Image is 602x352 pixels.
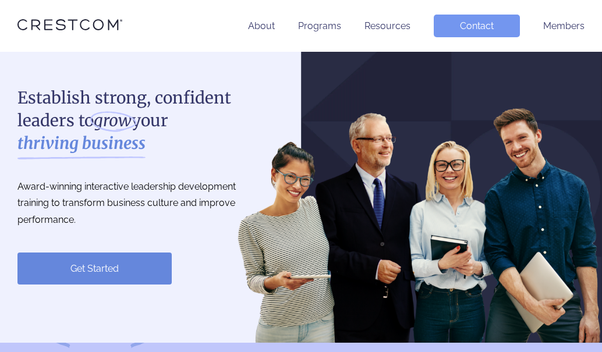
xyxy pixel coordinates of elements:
a: Contact [434,15,520,37]
h1: Establish strong, confident leaders to your [17,87,262,155]
a: Programs [298,20,341,31]
a: About [248,20,275,31]
i: grow [94,109,132,132]
a: Get Started [17,253,172,285]
a: Members [543,20,585,31]
strong: thriving business [17,132,146,155]
a: Resources [364,20,410,31]
p: Award-winning interactive leadership development training to transform business culture and impro... [17,179,262,229]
